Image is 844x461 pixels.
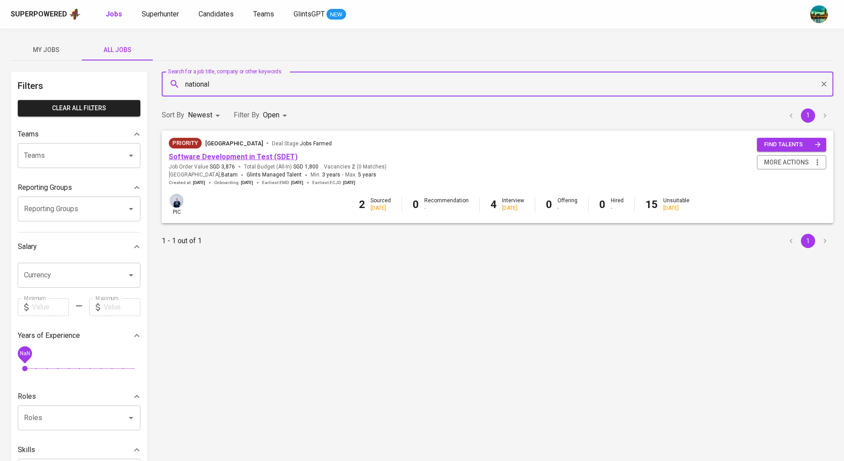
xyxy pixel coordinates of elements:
[645,198,658,211] b: 15
[253,9,276,20] a: Teams
[370,197,391,212] div: Sourced
[810,5,828,23] img: a5d44b89-0c59-4c54-99d0-a63b29d42bd3.jpg
[342,171,343,180] span: -
[221,171,238,180] span: Batam
[253,10,274,18] span: Teams
[162,236,202,246] p: 1 - 1 out of 1
[801,234,815,248] button: page 1
[125,269,137,281] button: Open
[170,194,183,208] img: annisa@glints.com
[188,107,223,124] div: Newest
[18,330,80,341] p: Years of Experience
[663,204,689,212] div: [DATE]
[106,9,124,20] a: Jobs
[199,10,234,18] span: Candidates
[199,9,235,20] a: Candidates
[169,163,235,171] span: Job Order Value
[125,149,137,162] button: Open
[142,10,179,18] span: Superhunter
[370,204,391,212] div: [DATE]
[413,198,419,211] b: 0
[241,180,253,186] span: [DATE]
[214,180,253,186] span: Onboarding :
[11,8,81,21] a: Superpoweredapp logo
[169,138,202,148] div: New Job received from Demand Team
[294,10,325,18] span: GlintsGPT
[764,140,821,150] span: find talents
[142,9,181,20] a: Superhunter
[557,204,577,212] div: -
[424,204,469,212] div: -
[18,445,35,455] p: Skills
[205,140,263,147] span: [GEOGRAPHIC_DATA]
[20,350,30,356] span: NaN
[32,298,69,316] input: Value
[18,100,140,116] button: Clear All filters
[18,327,140,345] div: Years of Experience
[104,298,140,316] input: Value
[16,44,76,56] span: My Jobs
[169,152,298,161] a: Software Development in Test (SDET)
[300,140,332,147] span: Jobs Farmed
[272,140,332,147] span: Deal Stage :
[263,107,290,124] div: Open
[162,110,184,120] p: Sort By
[801,108,815,123] button: page 1
[611,197,624,212] div: Hired
[193,180,205,186] span: [DATE]
[293,163,318,171] span: SGD 1,800
[262,180,303,186] span: Earliest EMD :
[757,155,826,170] button: more actions
[757,138,826,152] button: find talents
[25,103,133,114] span: Clear All filters
[345,172,376,178] span: Max.
[557,197,577,212] div: Offering
[169,193,184,216] div: pic
[234,110,259,120] p: Filter By
[663,197,689,212] div: Unsuitable
[18,129,39,140] p: Teams
[312,180,355,186] span: Earliest ECJD :
[294,9,346,20] a: GlintsGPT NEW
[169,139,202,148] span: Priority
[599,198,605,211] b: 0
[350,163,355,171] span: 2
[783,234,833,248] nav: pagination navigation
[424,197,469,212] div: Recommendation
[326,10,346,19] span: NEW
[188,110,212,120] p: Newest
[764,157,809,168] span: more actions
[125,203,137,215] button: Open
[783,108,833,123] nav: pagination navigation
[291,180,303,186] span: [DATE]
[311,172,340,178] span: Min.
[87,44,147,56] span: All Jobs
[169,171,238,180] span: [GEOGRAPHIC_DATA] ,
[210,163,235,171] span: SGD 3,876
[18,182,72,193] p: Reporting Groups
[18,79,140,93] h6: Filters
[18,391,36,402] p: Roles
[343,180,355,186] span: [DATE]
[818,78,830,90] button: Clear
[11,9,67,20] div: Superpowered
[125,412,137,424] button: Open
[359,198,365,211] b: 2
[69,8,81,21] img: app logo
[247,172,302,178] span: Glints Managed Talent
[18,238,140,256] div: Salary
[18,241,37,252] p: Salary
[18,179,140,196] div: Reporting Groups
[502,197,524,212] div: Interview
[18,441,140,459] div: Skills
[324,163,386,171] span: Vacancies ( 0 Matches )
[106,10,122,18] b: Jobs
[322,172,340,178] span: 3 years
[546,198,552,211] b: 0
[169,180,205,186] span: Created at :
[611,204,624,212] div: -
[490,198,497,211] b: 4
[263,111,279,119] span: Open
[502,204,524,212] div: [DATE]
[18,125,140,143] div: Teams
